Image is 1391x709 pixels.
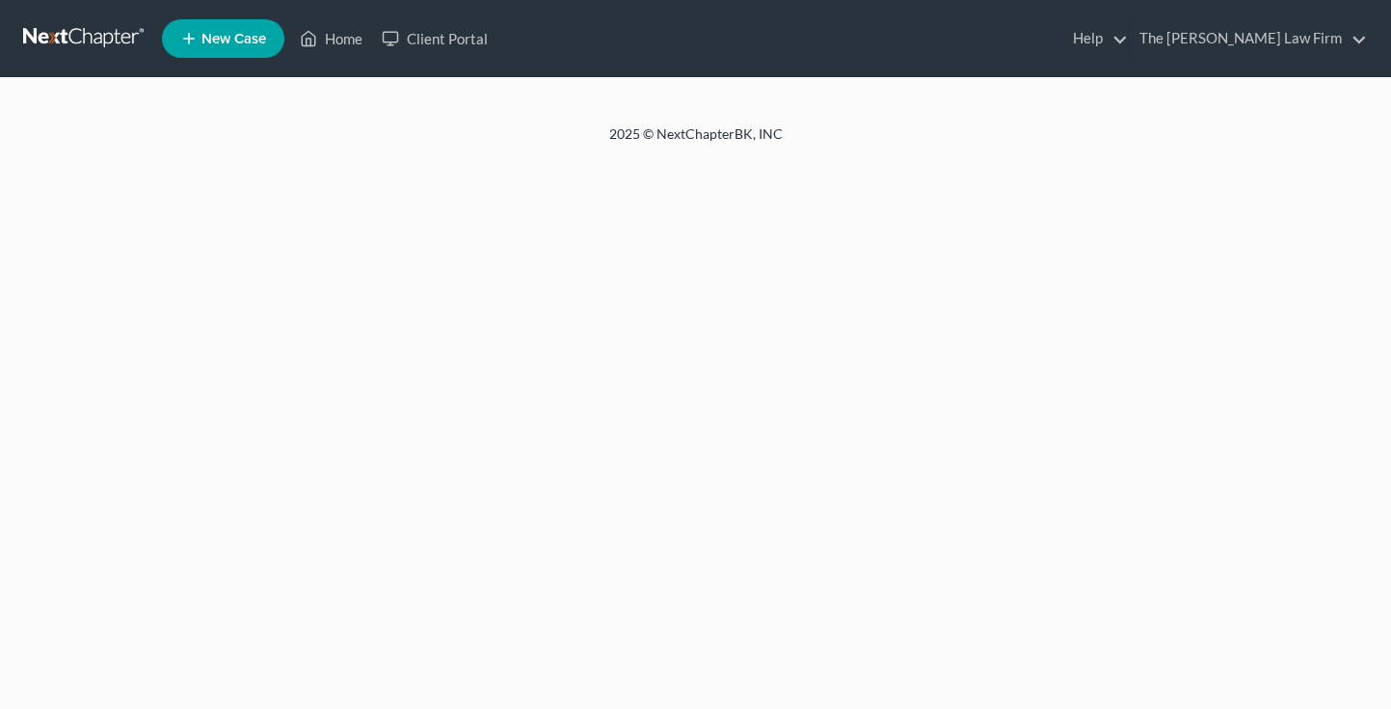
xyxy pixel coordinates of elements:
[162,19,284,58] new-legal-case-button: New Case
[372,21,497,56] a: Client Portal
[1130,21,1367,56] a: The [PERSON_NAME] Law Firm
[1063,21,1128,56] a: Help
[290,21,372,56] a: Home
[147,124,1245,159] div: 2025 © NextChapterBK, INC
